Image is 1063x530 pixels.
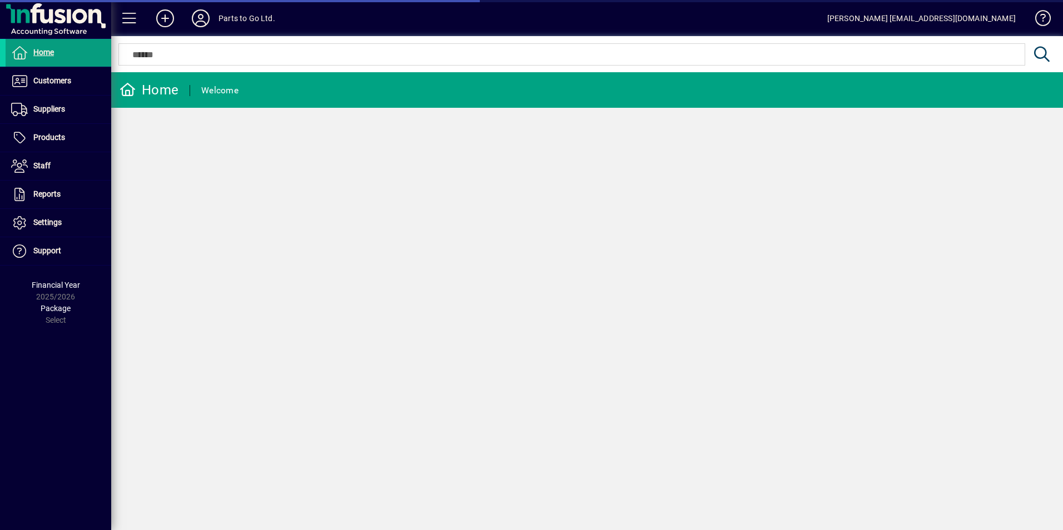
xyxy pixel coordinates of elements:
[218,9,275,27] div: Parts to Go Ltd.
[827,9,1016,27] div: [PERSON_NAME] [EMAIL_ADDRESS][DOMAIN_NAME]
[41,304,71,313] span: Package
[33,246,61,255] span: Support
[6,124,111,152] a: Products
[32,281,80,289] span: Financial Year
[33,48,54,57] span: Home
[147,8,183,28] button: Add
[33,161,51,170] span: Staff
[33,189,61,198] span: Reports
[33,104,65,113] span: Suppliers
[201,82,239,99] div: Welcome
[33,133,65,142] span: Products
[6,67,111,95] a: Customers
[6,152,111,180] a: Staff
[33,218,62,227] span: Settings
[1027,2,1049,38] a: Knowledge Base
[6,181,111,208] a: Reports
[6,209,111,237] a: Settings
[33,76,71,85] span: Customers
[6,237,111,265] a: Support
[183,8,218,28] button: Profile
[6,96,111,123] a: Suppliers
[120,81,178,99] div: Home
